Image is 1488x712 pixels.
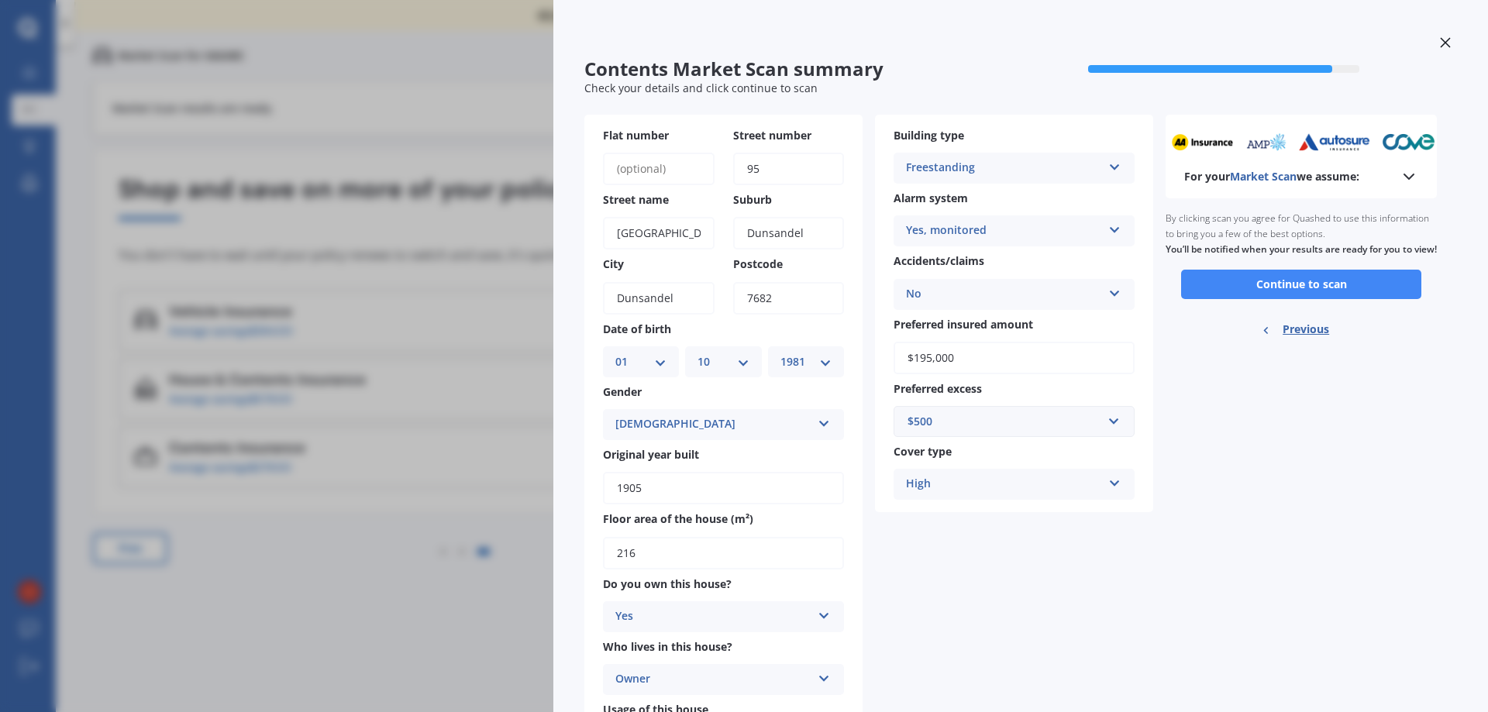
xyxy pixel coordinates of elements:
img: autosure_sm.webp [1298,133,1370,151]
span: Cover type [894,444,952,459]
img: amp_sm.png [1245,133,1287,151]
span: Contents Market Scan summary [584,58,1011,81]
span: Date of birth [603,322,671,336]
div: [DEMOGRAPHIC_DATA] [615,415,811,434]
span: Floor area of the house (m²) [603,512,753,527]
span: Preferred excess [894,381,982,396]
div: Owner [615,670,811,689]
img: aa_sm.webp [1171,133,1233,151]
b: You’ll be notified when your results are ready for you to view! [1166,242,1437,256]
span: Street number [733,128,811,143]
div: Freestanding [906,159,1102,177]
input: (optional) [603,153,715,185]
div: By clicking scan you agree for Quashed to use this information to bring you a few of the best opt... [1166,198,1437,270]
span: Who lives in this house? [603,639,732,654]
span: Alarm system [894,191,968,205]
span: Do you own this house? [603,576,732,591]
span: Postcode [733,257,783,272]
div: High [906,475,1102,494]
span: Building type [894,128,964,143]
button: Continue to scan [1181,270,1421,299]
span: Check your details and click continue to scan [584,81,818,95]
span: Street name [603,192,669,207]
span: Gender [603,384,642,399]
input: Enter floor area [603,537,844,569]
span: Suburb [733,192,772,207]
span: Market Scan [1230,169,1297,184]
div: Yes, monitored [906,222,1102,240]
span: Original year built [603,447,699,462]
span: Flat number [603,128,669,143]
img: cove_sm.webp [1382,133,1435,151]
div: Yes [615,607,811,626]
div: No [906,285,1102,304]
span: City [603,257,624,272]
span: Accidents/claims [894,254,984,269]
span: Preferred insured amount [894,317,1033,332]
span: Previous [1283,318,1329,341]
div: $500 [908,413,1102,430]
b: For your we assume: [1184,169,1359,184]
